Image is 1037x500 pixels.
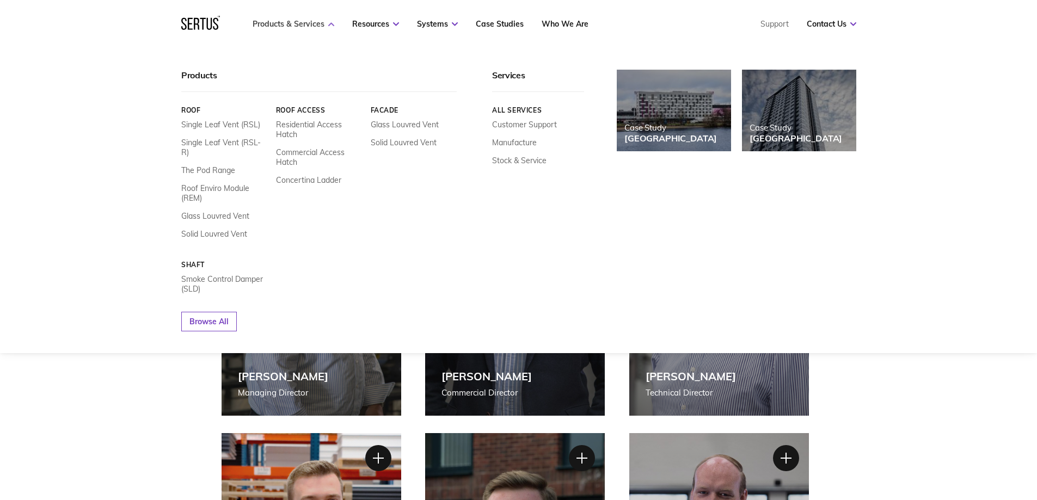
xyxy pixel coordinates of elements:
a: Browse All [181,312,237,331]
a: Who We Are [542,19,588,29]
div: Commercial Director [441,386,532,399]
a: Commercial Access Hatch [275,147,362,167]
a: Solid Louvred Vent [370,138,436,147]
a: Contact Us [807,19,856,29]
a: Stock & Service [492,156,547,165]
div: Widget de chat [841,374,1037,500]
div: [GEOGRAPHIC_DATA] [624,133,717,144]
a: Case Studies [476,19,524,29]
a: Resources [352,19,399,29]
a: Products & Services [253,19,334,29]
a: Roof Access [275,106,362,114]
a: Roof [181,106,268,114]
a: Systems [417,19,458,29]
a: Roof Enviro Module (REM) [181,183,268,203]
a: Customer Support [492,120,557,129]
a: Manufacture [492,138,537,147]
div: Technical Director [646,386,736,399]
div: Case Study [750,122,842,133]
a: Residential Access Hatch [275,120,362,139]
a: Single Leaf Vent (RSL-R) [181,138,268,157]
a: Shaft [181,261,268,269]
a: Single Leaf Vent (RSL) [181,120,260,129]
a: Concertina Ladder [275,175,341,185]
a: Case Study[GEOGRAPHIC_DATA] [742,70,856,151]
a: All services [492,106,584,114]
a: Facade [370,106,457,114]
a: Smoke Control Damper (SLD) [181,274,268,294]
div: Services [492,70,584,92]
a: Glass Louvred Vent [370,120,438,129]
div: Managing Director [238,386,328,399]
a: Case Study[GEOGRAPHIC_DATA] [617,70,731,151]
div: Case Study [624,122,717,133]
div: Products [181,70,457,92]
div: [PERSON_NAME] [646,369,736,383]
iframe: Chat Widget [841,374,1037,500]
a: Support [760,19,789,29]
a: The Pod Range [181,165,235,175]
div: [PERSON_NAME] [441,369,532,383]
a: Solid Louvred Vent [181,229,247,239]
div: [PERSON_NAME] [238,369,328,383]
a: Glass Louvred Vent [181,211,249,221]
div: [GEOGRAPHIC_DATA] [750,133,842,144]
